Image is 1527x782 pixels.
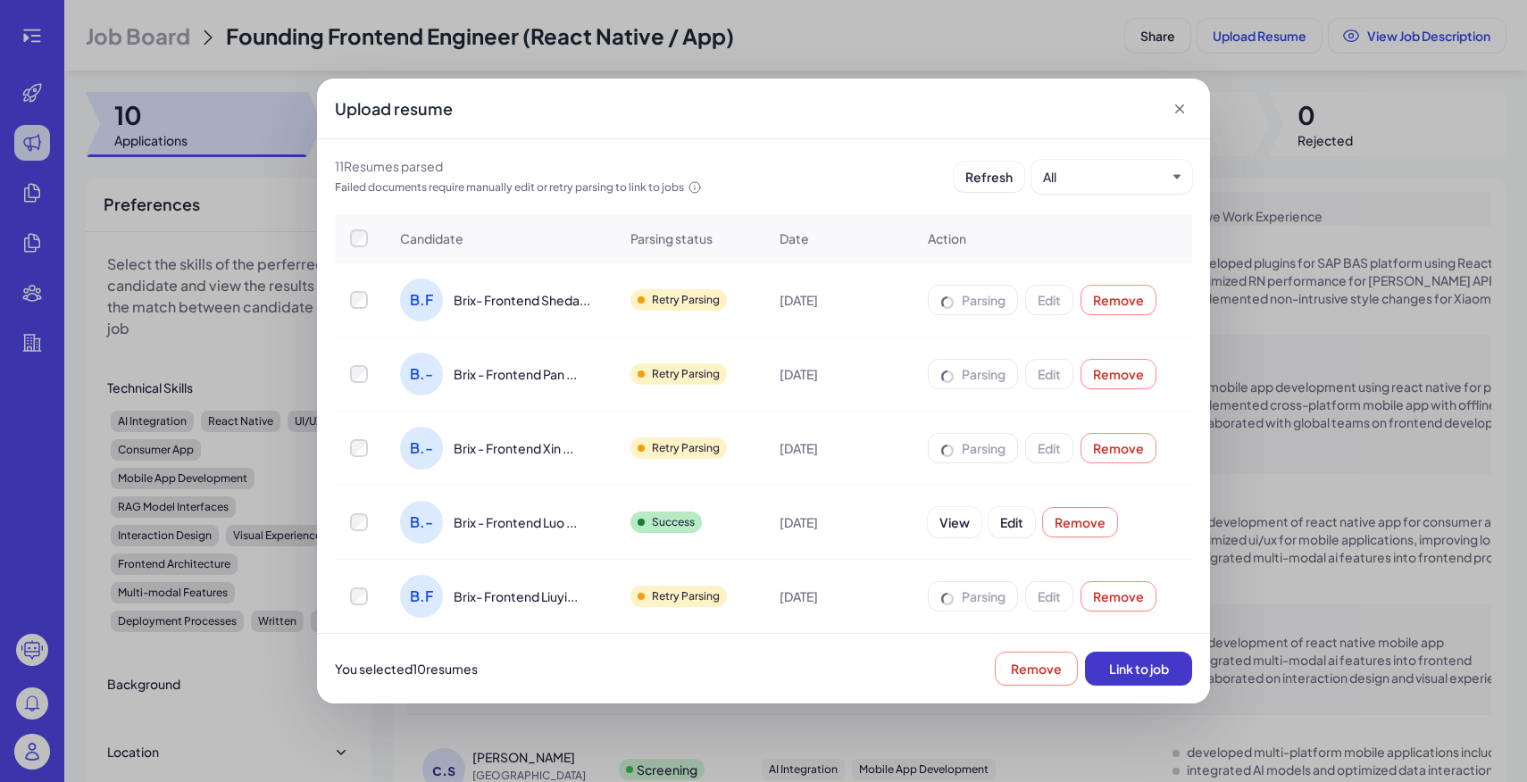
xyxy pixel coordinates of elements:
button: Remove [995,652,1078,686]
span: [DATE] [780,365,818,383]
span: Retry Parsing [630,437,727,459]
button: Remove [1042,507,1118,537]
span: Brix - Frontend Pan Jiangyi.pdf [454,365,577,383]
span: Edit [1000,514,1023,530]
span: Retry Parsing [630,586,727,607]
span: Refresh [965,169,1013,185]
div: Upload resume [335,96,453,121]
span: Remove [1093,440,1144,456]
span: Brix- Frontend Liuyi.pdf [454,587,578,605]
button: Edit [989,507,1035,537]
span: Candidate [400,229,463,247]
span: Remove [1011,661,1062,677]
span: Remove [1093,292,1144,308]
div: B.F [400,279,443,321]
button: All [1043,166,1166,187]
span: [DATE] [780,587,818,605]
button: Remove [1081,581,1156,611]
button: Remove [1081,285,1156,315]
button: Refresh [954,162,1024,192]
span: Brix - Frontend Luo Yuru.pdf [454,513,577,531]
button: Remove [1081,433,1156,463]
div: You selected 10 resume s [335,660,995,678]
div: B.- [400,353,443,395]
div: B.- [400,501,443,544]
span: Remove [1093,588,1144,604]
span: Brix- Frontend Shedaxuan.pdf [454,291,590,309]
button: Link to job [1085,652,1192,686]
span: Retry Parsing [630,363,727,385]
span: Parsing status [630,229,713,247]
span: Brix - Frontend Xin Zhongzhu.pdf [454,439,573,457]
span: Retry Parsing [630,289,727,311]
button: View [928,507,981,537]
div: B.F [400,575,443,618]
span: Remove [1055,514,1106,530]
span: Link to job [1109,661,1169,677]
div: 11 Resume s parsed [335,157,702,175]
span: Action [928,229,966,247]
button: Remove [1081,359,1156,389]
span: [DATE] [780,513,818,531]
div: B.- [400,427,443,470]
span: Success [630,512,702,533]
span: Date [780,229,809,247]
span: Remove [1093,366,1144,382]
span: [DATE] [780,439,818,457]
span: [DATE] [780,291,818,309]
div: Failed documents require manually edit or retry parsing to link to jobs [335,179,702,196]
span: View [939,514,970,530]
